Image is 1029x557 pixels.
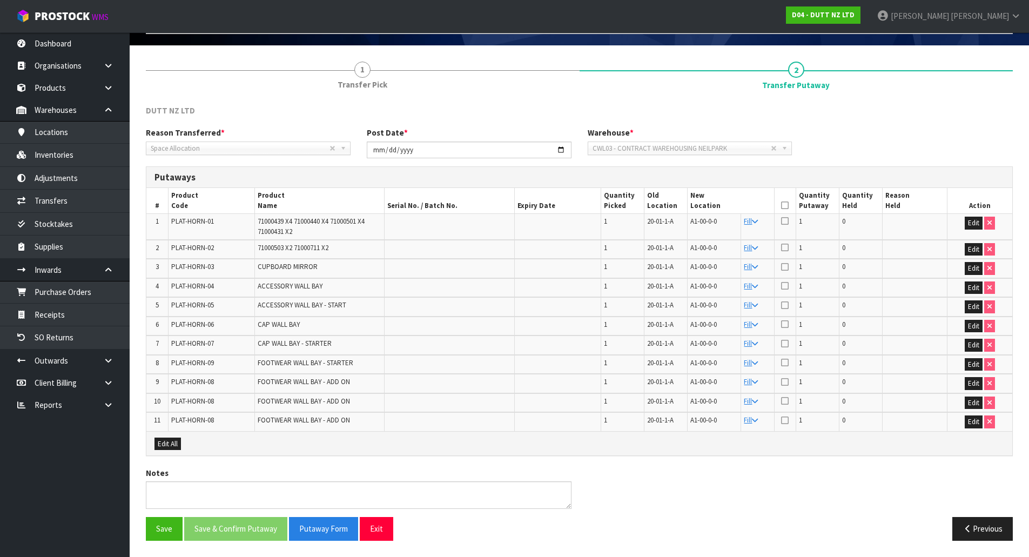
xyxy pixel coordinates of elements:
[965,243,983,256] button: Edit
[688,188,774,213] th: New Location
[690,415,717,425] span: A1-00-0-0
[146,467,169,479] label: Notes
[604,358,607,367] span: 1
[965,377,983,390] button: Edit
[965,397,983,410] button: Edit
[146,105,195,116] span: DUTT NZ LTD
[842,415,845,425] span: 0
[647,300,674,310] span: 20-01-1-A
[947,188,1012,213] th: Action
[744,262,758,271] a: Fill
[258,377,350,386] span: FOOTWEAR WALL BAY - ADD ON
[965,320,983,333] button: Edit
[799,281,802,291] span: 1
[258,358,353,367] span: FOOTWEAR WALL BAY - STARTER
[799,320,802,329] span: 1
[792,10,855,19] strong: D04 - DUTT NZ LTD
[154,415,160,425] span: 11
[744,300,758,310] a: Fill
[184,517,287,540] button: Save & Confirm Putaway
[690,320,717,329] span: A1-00-0-0
[690,281,717,291] span: A1-00-0-0
[842,281,845,291] span: 0
[965,281,983,294] button: Edit
[92,12,109,22] small: WMS
[156,217,159,226] span: 1
[16,9,30,23] img: cube-alt.png
[965,339,983,352] button: Edit
[951,11,1009,21] span: [PERSON_NAME]
[647,397,674,406] span: 20-01-1-A
[842,262,845,271] span: 0
[156,377,159,386] span: 9
[258,339,332,348] span: CAP WALL BAY - STARTER
[604,397,607,406] span: 1
[799,262,802,271] span: 1
[171,377,214,386] span: PLAT-HORN-08
[882,188,947,213] th: Reason Held
[171,262,214,271] span: PLAT-HORN-03
[744,397,758,406] a: Fill
[799,339,802,348] span: 1
[354,62,371,78] span: 1
[842,217,845,226] span: 0
[690,397,717,406] span: A1-00-0-0
[588,127,634,138] label: Warehouse
[171,397,214,406] span: PLAT-HORN-08
[647,243,674,252] span: 20-01-1-A
[604,339,607,348] span: 1
[839,188,882,213] th: Quantity Held
[604,217,607,226] span: 1
[171,339,214,348] span: PLAT-HORN-07
[171,415,214,425] span: PLAT-HORN-08
[299,524,348,534] span: Putaway Form
[156,320,159,329] span: 6
[647,415,674,425] span: 20-01-1-A
[154,172,1004,183] h3: Putaways
[146,188,168,213] th: #
[604,262,607,271] span: 1
[690,300,717,310] span: A1-00-0-0
[604,281,607,291] span: 1
[788,62,804,78] span: 2
[891,11,949,21] span: [PERSON_NAME]
[796,188,839,213] th: Quantity Putaway
[171,300,214,310] span: PLAT-HORN-05
[647,262,674,271] span: 20-01-1-A
[690,339,717,348] span: A1-00-0-0
[690,243,717,252] span: A1-00-0-0
[842,339,845,348] span: 0
[258,262,318,271] span: CUPBOARD MIRROR
[690,217,717,226] span: A1-00-0-0
[604,300,607,310] span: 1
[744,320,758,329] a: Fill
[647,358,674,367] span: 20-01-1-A
[965,358,983,371] button: Edit
[744,339,758,348] a: Fill
[647,339,674,348] span: 20-01-1-A
[690,377,717,386] span: A1-00-0-0
[604,415,607,425] span: 1
[744,243,758,252] a: Fill
[258,300,346,310] span: ACCESSORY WALL BAY - START
[744,217,758,226] a: Fill
[156,243,159,252] span: 2
[367,127,408,138] label: Post Date
[604,243,607,252] span: 1
[647,377,674,386] span: 20-01-1-A
[289,517,358,540] button: Putaway Form
[952,517,1013,540] button: Previous
[965,300,983,313] button: Edit
[842,320,845,329] span: 0
[156,281,159,291] span: 4
[799,243,802,252] span: 1
[258,397,350,406] span: FOOTWEAR WALL BAY - ADD ON
[604,320,607,329] span: 1
[593,142,771,155] span: CWL03 - CONTRACT WAREHOUSING NEILPARK
[258,320,300,329] span: CAP WALL BAY
[156,358,159,367] span: 8
[151,142,329,155] span: Space Allocation
[168,188,254,213] th: Product Code
[258,281,322,291] span: ACCESSORY WALL BAY
[156,339,159,348] span: 7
